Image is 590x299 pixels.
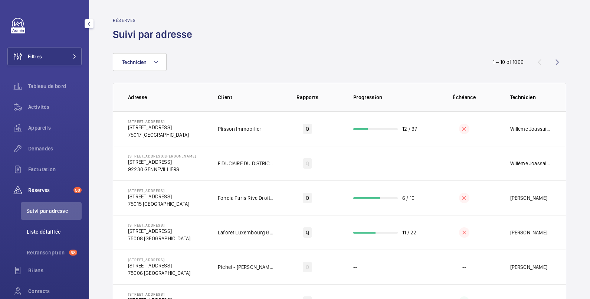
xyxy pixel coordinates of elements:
[402,229,416,236] p: 11 / 22
[128,193,189,200] p: [STREET_ADDRESS]
[510,194,547,202] p: [PERSON_NAME]
[128,131,189,139] p: 75017 [GEOGRAPHIC_DATA]
[510,125,551,133] p: Willème Joassaint
[128,119,189,124] p: [STREET_ADDRESS]
[402,194,414,202] p: 6 / 10
[218,125,261,133] p: Plisson Immobilier
[510,160,551,167] p: Willème Joassaint
[7,48,82,65] button: Filtres
[279,94,337,101] p: Rapports
[128,227,190,235] p: [STREET_ADDRESS]
[493,58,524,66] div: 1 – 10 of 1066
[28,124,82,131] span: Appareils
[69,250,77,256] span: 58
[128,235,190,242] p: 75008 [GEOGRAPHIC_DATA]
[303,158,312,169] div: Q
[128,262,190,269] p: [STREET_ADDRESS]
[128,158,196,166] p: [STREET_ADDRESS]
[28,186,71,194] span: Réserves
[128,166,196,173] p: 92230 GENNEVILLIERS
[113,53,167,71] button: Technicien
[510,229,547,236] p: [PERSON_NAME]
[462,263,466,271] p: --
[218,263,274,271] p: Pichet - [PERSON_NAME]
[113,27,197,41] h1: Suivi par adresse
[128,94,206,101] p: Adresse
[28,166,82,173] span: Facturation
[128,154,196,158] p: [STREET_ADDRESS][PERSON_NAME]
[128,269,190,277] p: 75006 [GEOGRAPHIC_DATA]
[510,94,551,101] p: Technicien
[27,249,66,256] span: Retranscription
[28,103,82,111] span: Activités
[218,229,274,236] p: Laforet Luxembourg Gestion
[303,262,312,272] div: Q
[218,194,274,202] p: Foncia Paris Rive Droite - Marine Tassie
[510,263,547,271] p: [PERSON_NAME]
[73,187,82,193] span: 58
[462,160,466,167] p: --
[128,188,189,193] p: [STREET_ADDRESS]
[303,227,312,238] div: Q
[27,228,82,235] span: Liste détaillée
[28,82,82,90] span: Tableau de bord
[128,124,189,131] p: [STREET_ADDRESS]
[353,263,357,271] p: --
[303,193,312,203] div: Q
[128,223,190,227] p: [STREET_ADDRESS]
[353,160,357,167] p: --
[436,94,493,101] p: Échéance
[113,18,197,23] h2: Réserves
[218,160,274,167] p: FIDUCIAIRE DU DISTRICT DE PARIS FDP
[218,94,274,101] p: Client
[28,53,42,60] span: Filtres
[353,94,430,101] p: Progression
[27,207,82,215] span: Suivi par adresse
[28,287,82,295] span: Contacts
[128,200,189,208] p: 75015 [GEOGRAPHIC_DATA]
[402,125,417,133] p: 12 / 37
[28,267,82,274] span: Bilans
[28,145,82,152] span: Demandes
[128,257,190,262] p: [STREET_ADDRESS]
[303,124,312,134] div: Q
[122,59,147,65] span: Technicien
[128,292,190,296] p: [STREET_ADDRESS]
